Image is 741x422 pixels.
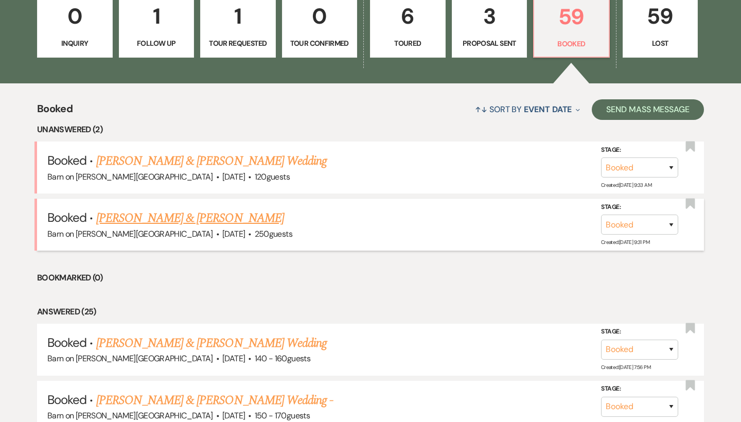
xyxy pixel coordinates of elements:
span: Created: [DATE] 9:31 PM [601,239,649,245]
label: Stage: [601,383,678,395]
p: Follow Up [126,38,188,49]
span: Barn on [PERSON_NAME][GEOGRAPHIC_DATA] [47,353,213,364]
li: Answered (25) [37,305,704,319]
span: [DATE] [222,353,245,364]
span: Booked [47,335,86,350]
span: Booked [47,209,86,225]
label: Stage: [601,326,678,338]
span: [DATE] [222,171,245,182]
span: Booked [47,152,86,168]
span: [DATE] [222,228,245,239]
p: Toured [377,38,439,49]
a: [PERSON_NAME] & [PERSON_NAME] [96,209,284,227]
label: Stage: [601,202,678,213]
p: Proposal Sent [458,38,521,49]
label: Stage: [601,145,678,156]
button: Send Mass Message [592,99,704,120]
p: Booked [540,38,603,49]
a: [PERSON_NAME] & [PERSON_NAME] Wedding [96,152,327,170]
span: 250 guests [255,228,292,239]
p: Tour Confirmed [289,38,351,49]
span: [DATE] [222,410,245,421]
span: 140 - 160 guests [255,353,310,364]
p: Lost [629,38,692,49]
span: Event Date [524,104,572,115]
p: Inquiry [44,38,106,49]
a: [PERSON_NAME] & [PERSON_NAME] Wedding - [96,391,333,410]
span: ↑↓ [475,104,487,115]
span: Created: [DATE] 7:56 PM [601,364,650,371]
span: Booked [37,101,73,123]
span: 150 - 170 guests [255,410,310,421]
span: Barn on [PERSON_NAME][GEOGRAPHIC_DATA] [47,171,213,182]
span: Booked [47,392,86,408]
p: Tour Requested [207,38,269,49]
span: Created: [DATE] 9:33 AM [601,182,651,188]
button: Sort By Event Date [471,96,584,123]
span: Barn on [PERSON_NAME][GEOGRAPHIC_DATA] [47,228,213,239]
li: Unanswered (2) [37,123,704,136]
span: 120 guests [255,171,290,182]
span: Barn on [PERSON_NAME][GEOGRAPHIC_DATA] [47,410,213,421]
li: Bookmarked (0) [37,271,704,285]
a: [PERSON_NAME] & [PERSON_NAME] Wedding [96,334,327,353]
